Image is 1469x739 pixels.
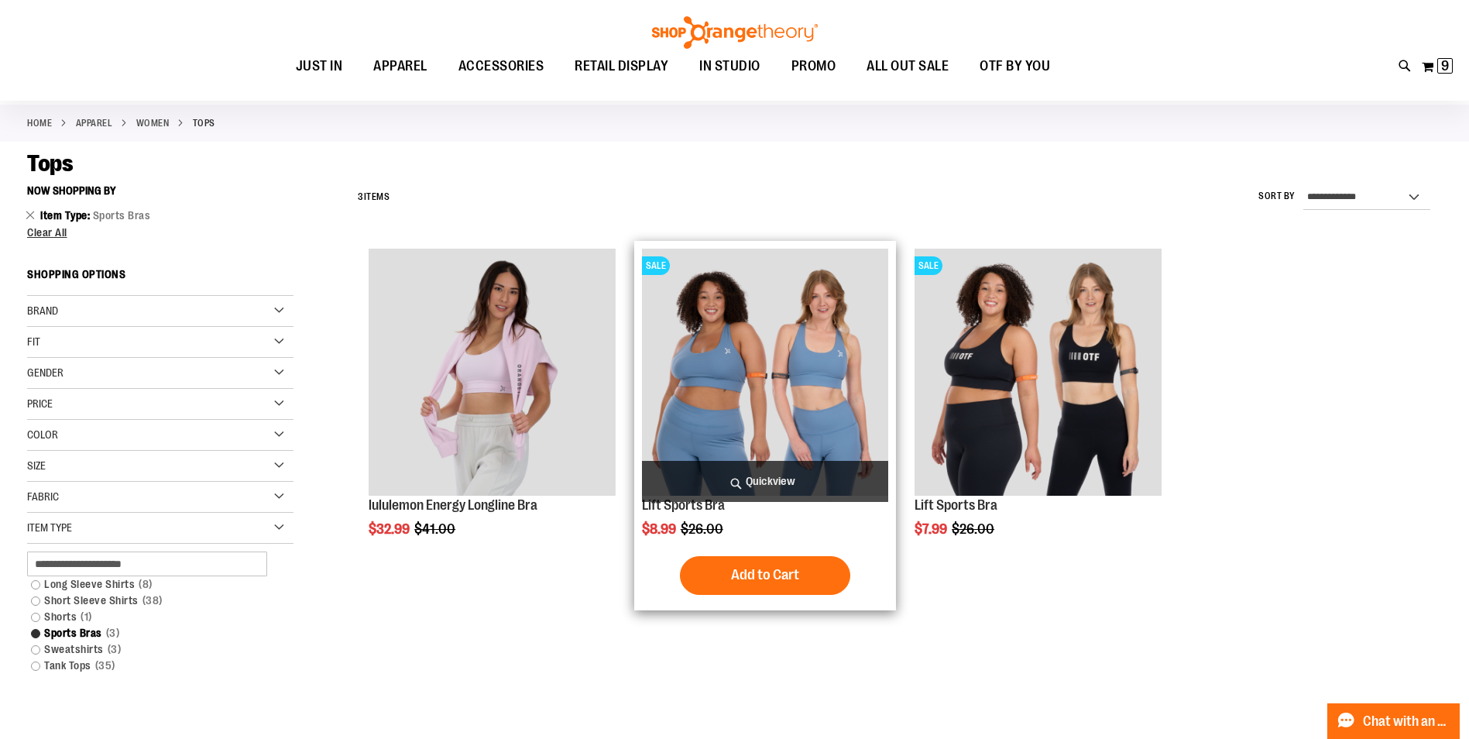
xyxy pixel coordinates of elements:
[650,16,820,49] img: Shop Orangetheory
[27,177,124,204] button: Now Shopping by
[27,521,72,534] span: Item Type
[915,256,942,275] span: SALE
[23,609,279,625] a: Shorts1
[40,209,93,222] span: Item Type
[369,249,615,497] a: lululemon Energy Longline Bra
[373,49,427,84] span: APPAREL
[907,241,1169,576] div: product
[23,658,279,674] a: Tank Tops35
[135,576,156,593] span: 8
[27,335,40,348] span: Fit
[1258,190,1296,203] label: Sort By
[1363,714,1450,729] span: Chat with an Expert
[23,625,279,641] a: Sports Bras3
[104,641,125,658] span: 3
[27,150,73,177] span: Tops
[369,497,537,513] a: lululemon Energy Longline Bra
[642,249,888,497] a: Main of 2024 Covention Lift Sports BraSALE
[27,428,58,441] span: Color
[76,116,113,130] a: APPAREL
[699,49,760,84] span: IN STUDIO
[867,49,949,84] span: ALL OUT SALE
[27,116,52,130] a: Home
[642,497,725,513] a: Lift Sports Bra
[634,241,896,610] div: product
[1327,703,1460,739] button: Chat with an Expert
[358,191,364,202] span: 3
[358,185,390,209] h2: Items
[731,566,799,583] span: Add to Cart
[414,521,458,537] span: $41.00
[296,49,343,84] span: JUST IN
[27,304,58,317] span: Brand
[193,116,215,130] strong: Tops
[102,625,124,641] span: 3
[23,576,279,593] a: Long Sleeve Shirts8
[681,521,726,537] span: $26.00
[27,366,63,379] span: Gender
[91,658,119,674] span: 35
[27,490,59,503] span: Fabric
[680,556,850,595] button: Add to Cart
[1441,58,1449,74] span: 9
[642,256,670,275] span: SALE
[915,249,1161,497] a: Main view of 2024 October Lift Sports BraSALE
[915,497,997,513] a: Lift Sports Bra
[791,49,836,84] span: PROMO
[915,249,1161,495] img: Main view of 2024 October Lift Sports Bra
[361,241,623,576] div: product
[27,459,46,472] span: Size
[139,593,166,609] span: 38
[27,261,293,296] strong: Shopping Options
[93,209,151,222] span: Sports Bras
[980,49,1050,84] span: OTF BY YOU
[77,609,96,625] span: 1
[369,521,412,537] span: $32.99
[27,397,53,410] span: Price
[23,593,279,609] a: Short Sleeve Shirts38
[642,249,888,495] img: Main of 2024 Covention Lift Sports Bra
[458,49,544,84] span: ACCESSORIES
[642,461,888,502] a: Quickview
[915,521,949,537] span: $7.99
[575,49,668,84] span: RETAIL DISPLAY
[952,521,997,537] span: $26.00
[642,521,678,537] span: $8.99
[23,641,279,658] a: Sweatshirts3
[27,226,67,239] span: Clear All
[27,227,293,238] a: Clear All
[136,116,170,130] a: WOMEN
[369,249,615,495] img: lululemon Energy Longline Bra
